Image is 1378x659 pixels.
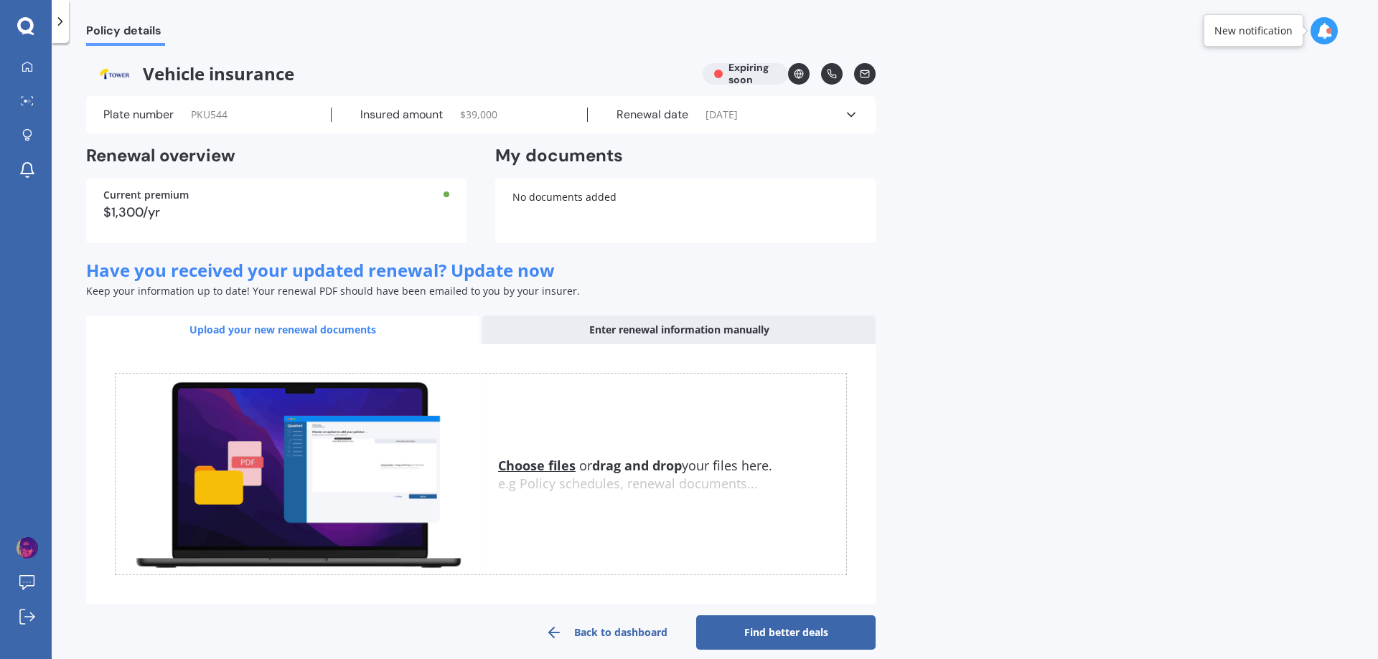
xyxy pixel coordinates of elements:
[86,284,580,298] span: Keep your information up to date! Your renewal PDF should have been emailed to you by your insurer.
[86,316,479,344] div: Upload your new renewal documents
[498,457,576,474] u: Choose files
[592,457,682,474] b: drag and drop
[103,190,449,200] div: Current premium
[103,206,449,219] div: $1,300/yr
[1214,24,1293,38] div: New notification
[17,537,38,559] img: ACg8ocLjVlr53Z2t1-R9JRMes_9RQpZ1pGpNBb1Bl5Erv_bKSj2HRTM=s96-c
[191,108,228,122] span: PKU544
[86,63,143,85] img: Tower.webp
[86,145,467,167] h2: Renewal overview
[103,108,174,122] label: Plate number
[86,258,555,282] span: Have you received your updated renewal? Update now
[706,108,738,122] span: [DATE]
[360,108,443,122] label: Insured amount
[495,179,876,243] div: No documents added
[498,476,846,492] div: e.g Policy schedules, renewal documents...
[116,374,481,575] img: upload.de96410c8ce839c3fdd5.gif
[517,615,696,650] a: Back to dashboard
[498,457,772,474] span: or your files here.
[482,316,876,344] div: Enter renewal information manually
[460,108,497,122] span: $ 39,000
[696,615,876,650] a: Find better deals
[495,145,623,167] h2: My documents
[617,108,688,122] label: Renewal date
[86,24,165,43] span: Policy details
[86,63,691,85] span: Vehicle insurance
